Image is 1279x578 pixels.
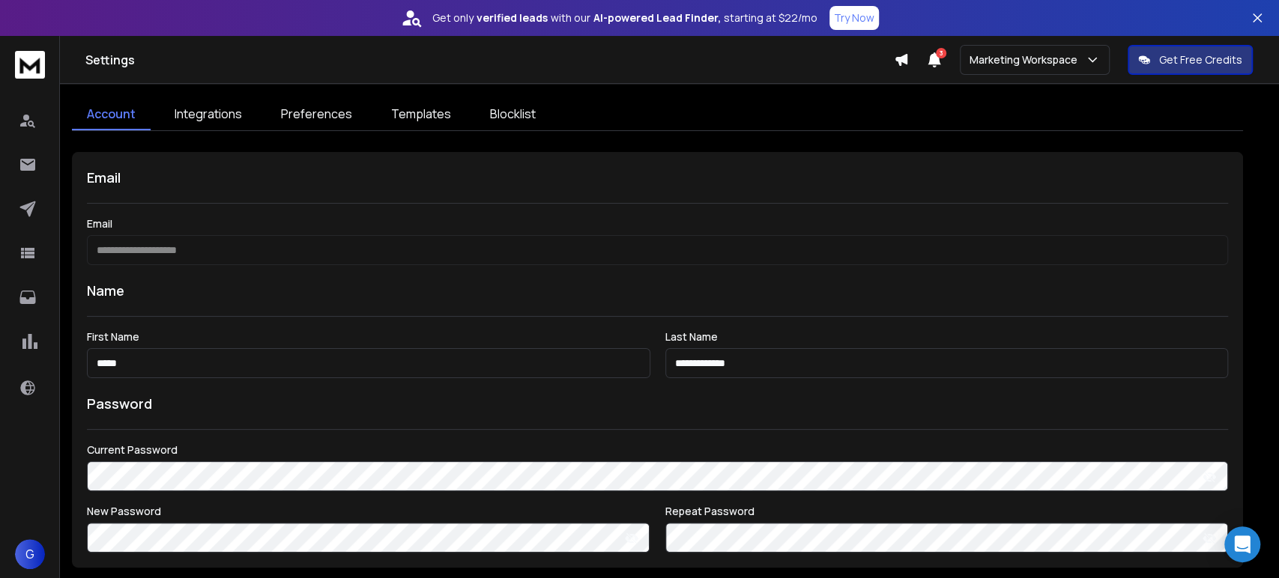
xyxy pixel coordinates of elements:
a: Blocklist [475,99,551,130]
button: Try Now [829,6,879,30]
p: Get Free Credits [1159,52,1242,67]
p: Get only with our starting at $22/mo [432,10,817,25]
p: Marketing Workspace [970,52,1083,67]
button: G [15,539,45,569]
button: Get Free Credits [1128,45,1253,75]
label: Current Password [87,445,1228,455]
p: Try Now [834,10,874,25]
img: logo [15,51,45,79]
label: Email [87,219,1228,229]
a: Preferences [266,99,367,130]
label: First Name [87,332,650,342]
label: New Password [87,506,650,517]
h1: Name [87,280,1228,301]
strong: AI-powered Lead Finder, [593,10,721,25]
h1: Password [87,393,152,414]
a: Templates [376,99,466,130]
div: Open Intercom Messenger [1224,526,1260,562]
label: Last Name [665,332,1229,342]
label: Repeat Password [665,506,1229,517]
a: Account [72,99,151,130]
span: 3 [936,48,946,58]
a: Integrations [160,99,257,130]
strong: verified leads [477,10,548,25]
h1: Email [87,167,1228,188]
h1: Settings [85,51,894,69]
